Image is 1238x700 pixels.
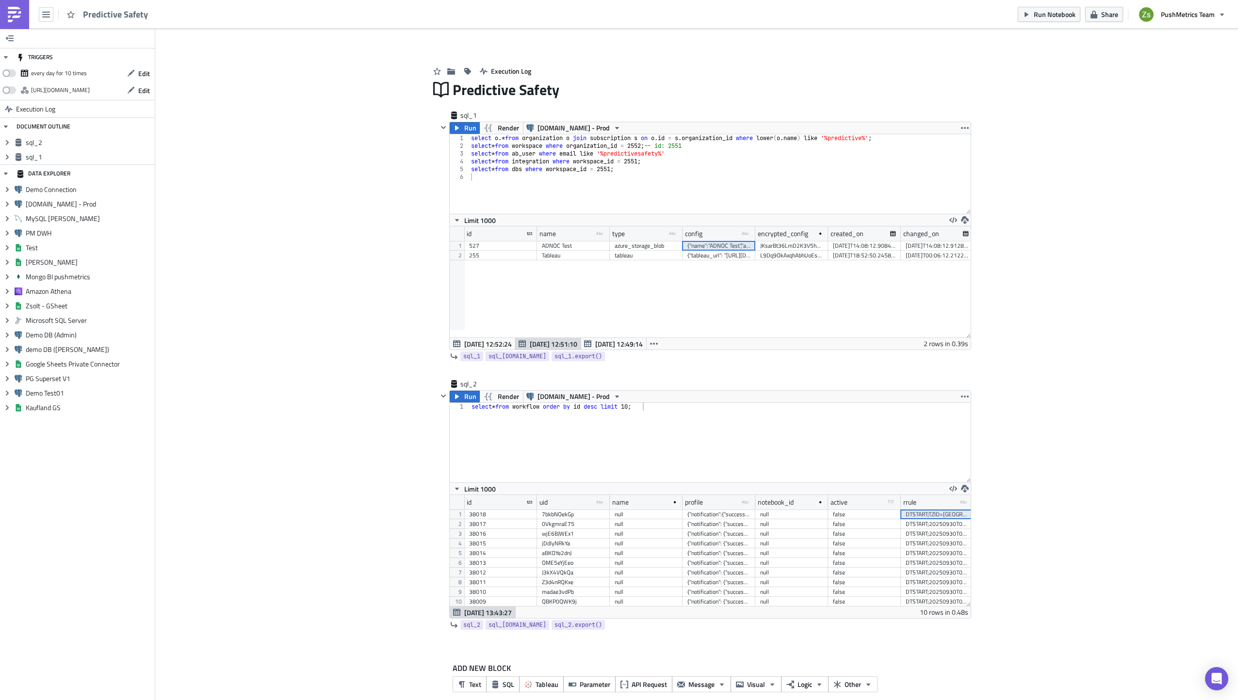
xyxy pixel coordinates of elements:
[469,519,532,529] div: 38017
[460,111,499,120] span: sql_1
[1101,9,1118,19] span: Share
[833,529,896,539] div: false
[760,558,823,568] div: null
[760,568,823,577] div: null
[26,360,152,368] span: Google Sheets Private Connector
[615,587,678,597] div: null
[26,258,152,267] span: [PERSON_NAME]
[503,679,514,689] span: SQL
[833,587,896,597] div: false
[685,495,703,509] div: profile
[1138,6,1155,23] img: Avatar
[542,577,605,587] div: Z3d4nRQKxe
[538,122,610,134] span: [DOMAIN_NAME] - Prod
[453,676,487,692] button: Text
[539,226,556,241] div: name
[1085,7,1123,22] button: Share
[687,587,750,597] div: {"notification": {"success": false, "failed": true}, "webhook_parameters": {"accountId": 24, "eve...
[464,484,496,494] span: Limit 1000
[906,587,969,597] div: DTSTART;20250930T040216Z; RRULE:FREQ=DAILY;INTERVAL=1;COUNT=1
[906,529,969,539] div: DTSTART;20250930T084759Z; RRULE:FREQ=DAILY;INTERVAL=1;COUNT=1
[26,229,152,238] span: PM DWH
[464,391,476,402] span: Run
[464,215,496,225] span: Limit 1000
[615,597,678,606] div: null
[469,509,532,519] div: 38018
[138,68,150,79] span: Edit
[460,379,499,389] span: sql_2
[906,509,969,519] div: DTSTART;TZID=[GEOGRAPHIC_DATA]/[GEOGRAPHIC_DATA]:20250930T080000; RRULE:FREQ=DAILY;INTERVAL=1;COU...
[450,150,470,158] div: 3
[833,568,896,577] div: false
[26,272,152,281] span: Mongo BI pushmetrics
[906,241,969,251] div: [DATE]T14:08:12.912839
[552,620,605,630] a: sql_2.export()
[450,391,480,402] button: Run
[687,568,750,577] div: {"notification": {"success": false, "failed": true}, "webhook_parameters": {"date_p": "20250928",...
[542,529,605,539] div: wjE6BJWEx1
[542,241,605,251] div: ADNOC Test
[469,251,532,260] div: 255
[122,83,155,98] button: Edit
[438,390,449,402] button: Hide content
[464,122,476,134] span: Run
[467,226,472,241] div: id
[906,519,969,529] div: DTSTART;20250930T085001Z; RRULE:FREQ=DAILY;INTERVAL=1;COUNT=1
[833,597,896,606] div: false
[615,241,678,251] div: azure_storage_blob
[486,620,549,630] a: sql_[DOMAIN_NAME]
[906,539,969,548] div: DTSTART;20250930T084555Z; RRULE:FREQ=DAILY;INTERVAL=1;COUNT=1
[615,676,672,692] button: API Request
[26,389,152,398] span: Demo Test01
[760,529,823,539] div: null
[798,679,812,689] span: Logic
[539,495,548,509] div: uid
[580,679,610,689] span: Parameter
[685,226,702,241] div: config
[687,251,750,260] div: {"tableau_url": "[URL][DOMAIN_NAME]", "site_name": "predictivesafety", "pat_name": "PushMetrics",...
[479,391,523,402] button: Render
[542,539,605,548] div: jDdlyNRkYa
[16,100,55,118] span: Execution Log
[26,302,152,310] span: Zsolt - GSheet
[469,539,532,548] div: 38015
[450,173,470,181] div: 6
[906,577,969,587] div: DTSTART;20250930T040558Z; RRULE:FREQ=DAILY;INTERVAL=1;COUNT=1
[122,66,155,81] button: Edit
[450,606,516,618] button: [DATE] 13:43:27
[7,7,22,22] img: PushMetrics
[687,597,750,606] div: {"notification": {"success": false, "failed": true}, "webhook_parameters": {"accountId": 24, "eve...
[479,122,523,134] button: Render
[519,676,564,692] button: Tableau
[26,345,152,354] span: demo DB ([PERSON_NAME])
[906,568,969,577] div: DTSTART;20250930T054831Z; RRULE:FREQ=DAILY;INTERVAL=1;COUNT=1
[1034,9,1075,19] span: Run Notebook
[581,338,647,350] button: [DATE] 12:49:14
[498,122,519,134] span: Render
[450,403,470,411] div: 1
[760,509,823,519] div: null
[1133,4,1231,25] button: PushMetrics Team
[26,200,152,208] span: [DOMAIN_NAME] - Prod
[16,118,70,135] div: DOCUMENT OUTLINE
[760,548,823,558] div: null
[469,529,532,539] div: 38016
[672,676,731,692] button: Message
[460,351,483,361] a: sql_1
[828,676,878,692] button: Other
[760,577,823,587] div: null
[450,338,516,350] button: [DATE] 12:52:24
[26,138,152,147] span: sql_2
[31,83,90,97] div: https://pushmetrics.io/api/v1/report/MNoRnaeoXk/webhook?token=1716788e470c4c4cb5c5477bf831aec3
[833,509,896,519] div: false
[833,577,896,587] div: false
[486,351,549,361] a: sql_[DOMAIN_NAME]
[595,339,643,349] span: [DATE] 12:49:14
[16,165,70,182] div: DATA EXPLORER
[760,597,823,606] div: null
[758,495,794,509] div: notebook_id
[515,338,581,350] button: [DATE] 12:51:10
[615,519,678,529] div: null
[760,241,823,251] div: JKsarBt36LmD2K3V5hUSwD3Q4OMjqMJRn0G9yvKDsBvwna75KmOe/NiDbDo82Bi6WmEXdfLvDmJcsw+yNAD3FLKC5wUhVKZ+X...
[469,587,532,597] div: 38010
